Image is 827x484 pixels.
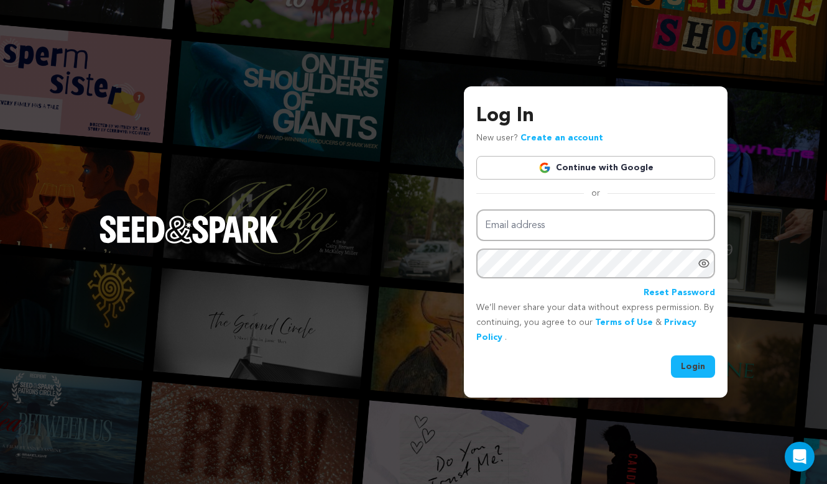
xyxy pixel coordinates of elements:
[476,209,715,241] input: Email address
[476,301,715,345] p: We’ll never share your data without express permission. By continuing, you agree to our & .
[785,442,815,472] div: Open Intercom Messenger
[644,286,715,301] a: Reset Password
[538,162,551,174] img: Google logo
[99,216,279,243] img: Seed&Spark Logo
[99,216,279,268] a: Seed&Spark Homepage
[476,131,603,146] p: New user?
[476,101,715,131] h3: Log In
[476,156,715,180] a: Continue with Google
[584,187,608,199] span: or
[595,318,653,327] a: Terms of Use
[671,355,715,378] button: Login
[698,257,710,270] a: Show password as plain text. Warning: this will display your password on the screen.
[476,318,696,342] a: Privacy Policy
[520,134,603,142] a: Create an account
